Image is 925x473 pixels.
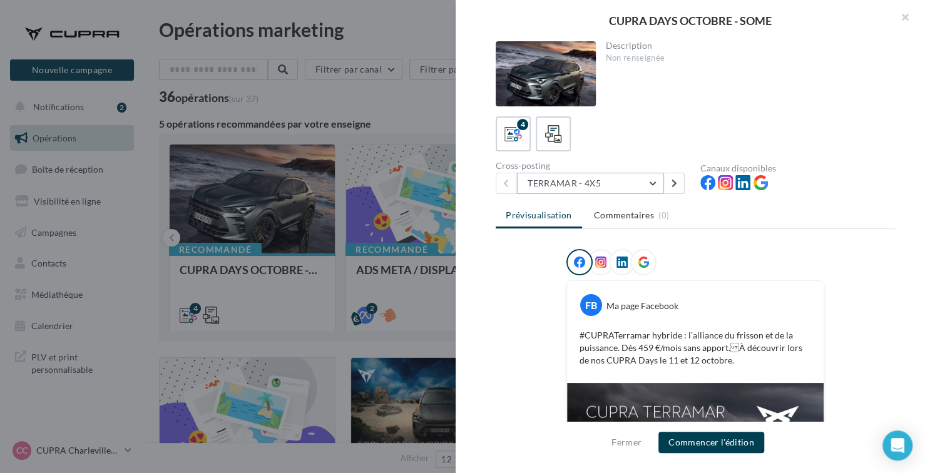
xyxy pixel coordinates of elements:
[658,432,764,453] button: Commencer l'édition
[606,435,646,450] button: Fermer
[594,209,654,221] span: Commentaires
[580,294,602,316] div: FB
[517,119,528,130] div: 4
[476,15,905,26] div: CUPRA DAYS OCTOBRE - SOME
[580,329,811,367] p: #CUPRATerramar hybride : l’alliance du frisson et de la puissance. Dès 459 €/mois sans apport. À ...
[658,210,669,220] span: (0)
[496,161,690,170] div: Cross-posting
[606,41,886,50] div: Description
[606,300,678,312] div: Ma page Facebook
[606,53,886,64] div: Non renseignée
[700,164,895,173] div: Canaux disponibles
[517,173,663,194] button: TERRAMAR - 4X5
[882,430,912,460] div: Open Intercom Messenger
